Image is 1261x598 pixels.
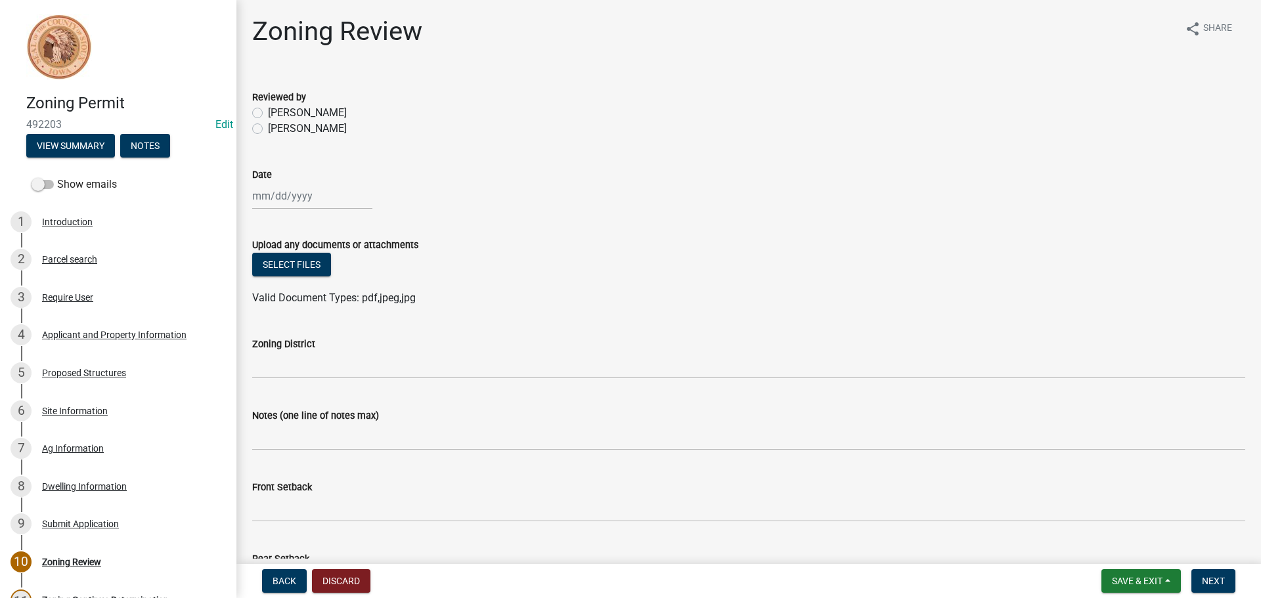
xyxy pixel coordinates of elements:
div: 10 [11,551,32,572]
div: 4 [11,324,32,345]
i: share [1185,21,1201,37]
div: 9 [11,513,32,534]
span: 492203 [26,118,210,131]
button: Back [262,569,307,593]
label: Show emails [32,177,117,192]
wm-modal-confirm: Edit Application Number [215,118,233,131]
div: Introduction [42,217,93,226]
div: Proposed Structures [42,368,126,377]
div: Submit Application [42,519,119,528]
button: shareShare [1174,16,1243,41]
label: Front Setback [252,483,312,492]
div: 1 [11,211,32,232]
label: Date [252,171,272,180]
div: Require User [42,293,93,302]
div: 7 [11,438,32,459]
span: Valid Document Types: pdf,jpeg,jpg [252,291,416,304]
a: Edit [215,118,233,131]
span: Back [273,576,296,586]
span: Next [1202,576,1225,586]
wm-modal-confirm: Summary [26,141,115,152]
div: 6 [11,400,32,421]
img: Sioux County, Iowa [26,14,92,80]
h4: Zoning Permit [26,94,226,113]
label: Rear Setback [252,555,309,564]
label: Notes (one line of notes max) [252,412,379,421]
button: Save & Exit [1101,569,1181,593]
button: Notes [120,134,170,158]
div: Ag Information [42,444,104,453]
div: 2 [11,249,32,270]
button: Next [1191,569,1235,593]
button: Discard [312,569,370,593]
div: Applicant and Property Information [42,330,187,339]
input: mm/dd/yyyy [252,182,372,209]
label: Upload any documents or attachments [252,241,418,250]
div: 3 [11,287,32,308]
div: Parcel search [42,255,97,264]
button: View Summary [26,134,115,158]
div: Dwelling Information [42,482,127,491]
label: Zoning District [252,340,315,349]
label: [PERSON_NAME] [268,121,347,137]
label: Reviewed by [252,93,306,102]
label: [PERSON_NAME] [268,105,347,121]
h1: Zoning Review [252,16,422,47]
wm-modal-confirm: Notes [120,141,170,152]
button: Select files [252,253,331,276]
span: Share [1203,21,1232,37]
div: 5 [11,362,32,383]
div: 8 [11,476,32,497]
span: Save & Exit [1112,576,1162,586]
div: Site Information [42,406,108,416]
div: Zoning Review [42,557,101,566]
